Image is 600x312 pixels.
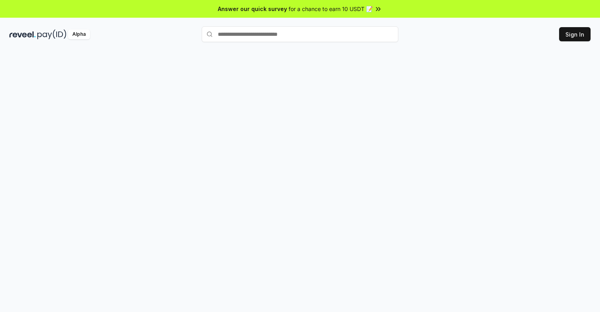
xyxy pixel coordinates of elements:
[559,27,591,41] button: Sign In
[68,30,90,39] div: Alpha
[37,30,66,39] img: pay_id
[289,5,373,13] span: for a chance to earn 10 USDT 📝
[9,30,36,39] img: reveel_dark
[218,5,287,13] span: Answer our quick survey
